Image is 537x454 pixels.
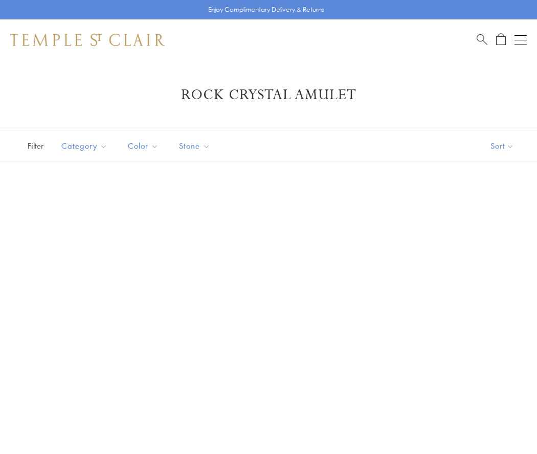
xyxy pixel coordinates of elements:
[10,34,165,46] img: Temple St. Clair
[26,86,511,104] h1: Rock Crystal Amulet
[496,33,506,46] a: Open Shopping Bag
[477,33,487,46] a: Search
[56,140,115,152] span: Category
[54,134,115,157] button: Category
[120,134,166,157] button: Color
[514,34,527,46] button: Open navigation
[174,140,218,152] span: Stone
[123,140,166,152] span: Color
[171,134,218,157] button: Stone
[467,130,537,162] button: Show sort by
[208,5,324,15] p: Enjoy Complimentary Delivery & Returns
